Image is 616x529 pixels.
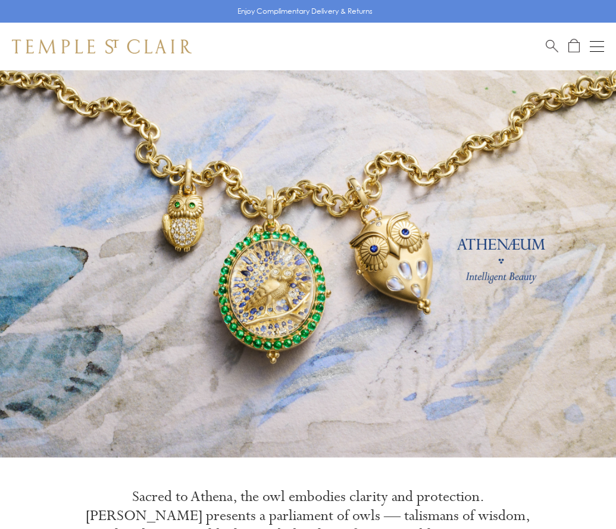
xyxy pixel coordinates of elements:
a: Search [546,39,558,54]
button: Open navigation [590,39,604,54]
img: Temple St. Clair [12,39,192,54]
a: Open Shopping Bag [568,39,580,54]
p: Enjoy Complimentary Delivery & Returns [237,5,373,17]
